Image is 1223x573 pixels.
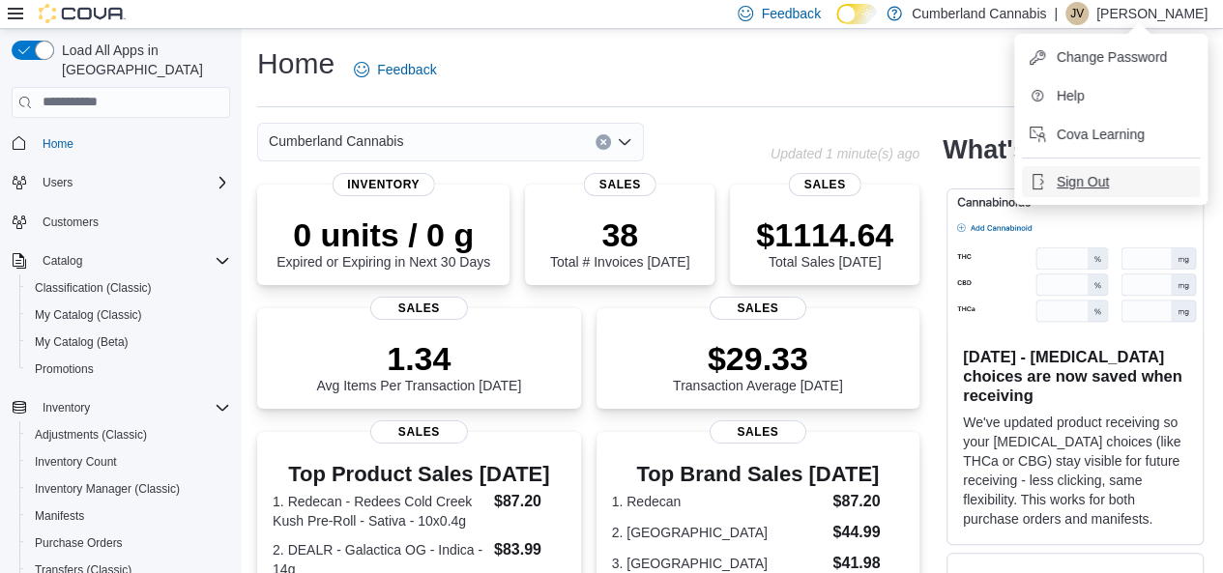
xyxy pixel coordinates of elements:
[43,175,73,190] span: Users
[35,481,180,497] span: Inventory Manager (Classic)
[273,463,566,486] h3: Top Product Sales [DATE]
[27,504,230,528] span: Manifests
[35,171,230,194] span: Users
[35,307,142,323] span: My Catalog (Classic)
[1022,119,1200,150] button: Cova Learning
[27,504,92,528] a: Manifests
[612,463,905,486] h3: Top Brand Sales [DATE]
[1022,80,1200,111] button: Help
[912,2,1046,25] p: Cumberland Cannabis
[43,400,90,415] span: Inventory
[54,41,230,79] span: Load All Apps in [GEOGRAPHIC_DATA]
[19,301,238,329] button: My Catalog (Classic)
[771,146,919,161] p: Updated 1 minute(s) ago
[43,136,73,152] span: Home
[35,361,94,377] span: Promotions
[43,253,82,269] span: Catalog
[1022,166,1200,197] button: Sign Out
[494,490,566,513] dd: $87.20
[257,44,335,83] h1: Home
[832,521,904,544] dd: $44.99
[584,173,656,196] span: Sales
[19,356,238,383] button: Promotions
[19,530,238,557] button: Purchase Orders
[35,396,98,419] button: Inventory
[27,330,136,354] a: My Catalog (Beta)
[756,215,893,254] p: $1114.64
[35,334,129,350] span: My Catalog (Beta)
[35,210,230,234] span: Customers
[35,454,117,470] span: Inventory Count
[19,274,238,301] button: Classification (Classic)
[346,50,444,89] a: Feedback
[27,303,230,327] span: My Catalog (Classic)
[370,420,467,444] span: Sales
[370,297,467,320] span: Sales
[836,24,837,25] span: Dark Mode
[35,280,152,296] span: Classification (Classic)
[4,247,238,274] button: Catalog
[19,448,238,475] button: Inventory Count
[316,339,521,393] div: Avg Items Per Transaction [DATE]
[27,450,230,473] span: Inventory Count
[332,173,435,196] span: Inventory
[756,215,893,270] div: Total Sales [DATE]
[316,339,521,378] p: 1.34
[35,508,84,524] span: Manifests
[1022,42,1200,72] button: Change Password
[4,208,238,236] button: Customers
[39,4,126,23] img: Cova
[35,132,81,156] a: Home
[494,538,566,561] dd: $83.99
[277,215,490,254] p: 0 units / 0 g
[27,303,150,327] a: My Catalog (Classic)
[1070,2,1084,25] span: JV
[277,215,490,270] div: Expired or Expiring in Next 30 Days
[612,523,826,542] dt: 2. [GEOGRAPHIC_DATA]
[4,394,238,421] button: Inventory
[550,215,689,254] p: 38
[273,492,486,530] dt: 1. Redecan - Redees Cold Creek Kush Pre-Roll - Sativa - 10x0.4g
[710,297,806,320] span: Sales
[19,502,238,530] button: Manifests
[27,358,230,381] span: Promotions
[27,423,155,446] a: Adjustments (Classic)
[35,427,147,443] span: Adjustments (Classic)
[943,134,1085,165] h2: What's new
[27,477,188,501] a: Inventory Manager (Classic)
[673,339,843,393] div: Transaction Average [DATE]
[836,4,877,24] input: Dark Mode
[673,339,843,378] p: $29.33
[1057,47,1167,67] span: Change Password
[27,423,230,446] span: Adjustments (Classic)
[963,347,1187,405] h3: [DATE] - [MEDICAL_DATA] choices are now saved when receiving
[963,413,1187,529] p: We've updated product receiving so your [MEDICAL_DATA] choices (like THCa or CBG) stay visible fo...
[596,134,611,150] button: Clear input
[19,475,238,502] button: Inventory Manager (Classic)
[1057,172,1109,191] span: Sign Out
[27,330,230,354] span: My Catalog (Beta)
[27,531,230,555] span: Purchase Orders
[269,129,403,153] span: Cumberland Cannabis
[1096,2,1208,25] p: [PERSON_NAME]
[710,420,806,444] span: Sales
[832,490,904,513] dd: $87.20
[617,134,632,150] button: Open list of options
[1057,125,1145,144] span: Cova Learning
[761,4,820,23] span: Feedback
[550,215,689,270] div: Total # Invoices [DATE]
[35,249,90,272] button: Catalog
[43,215,99,230] span: Customers
[35,249,230,272] span: Catalog
[35,535,123,551] span: Purchase Orders
[612,492,826,511] dt: 1. Redecan
[35,211,106,234] a: Customers
[19,421,238,448] button: Adjustments (Classic)
[27,531,131,555] a: Purchase Orders
[1057,86,1085,105] span: Help
[4,169,238,196] button: Users
[1065,2,1089,25] div: Justin Valvasori
[35,171,80,194] button: Users
[4,129,238,158] button: Home
[27,276,160,300] a: Classification (Classic)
